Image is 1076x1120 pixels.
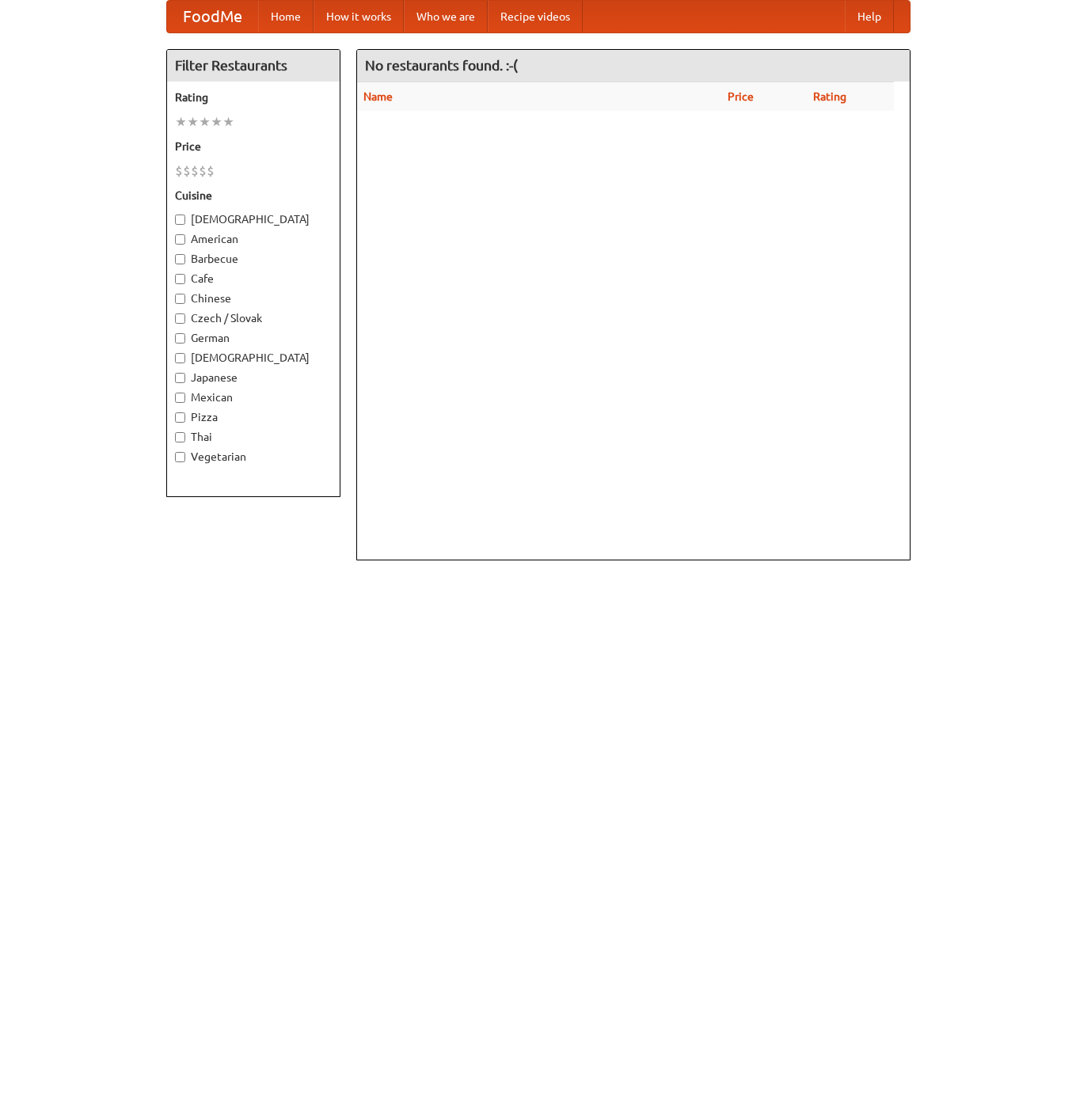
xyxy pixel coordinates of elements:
[175,251,332,267] label: Barbecue
[175,409,332,425] label: Pizza
[187,113,199,131] li: ★
[175,271,332,287] label: Cafe
[175,290,332,306] label: Chinese
[175,294,185,304] input: Chinese
[488,1,583,32] a: Recipe videos
[365,58,518,73] ng-pluralize: No restaurants found. :-(
[207,162,215,180] li: $
[167,1,258,32] a: FoodMe
[175,211,332,227] label: [DEMOGRAPHIC_DATA]
[175,330,332,346] label: German
[175,188,332,203] h5: Cuisine
[175,370,332,385] label: Japanese
[258,1,314,32] a: Home
[175,393,185,403] input: Mexican
[175,254,185,264] input: Barbecue
[191,162,199,180] li: $
[728,90,754,103] a: Price
[183,162,191,180] li: $
[175,89,332,105] h5: Rating
[175,389,332,405] label: Mexican
[167,50,340,82] h4: Filter Restaurants
[175,353,185,363] input: [DEMOGRAPHIC_DATA]
[175,350,332,366] label: [DEMOGRAPHIC_DATA]
[845,1,894,32] a: Help
[175,333,185,344] input: German
[404,1,488,32] a: Who we are
[211,113,222,131] li: ★
[175,449,332,465] label: Vegetarian
[175,162,183,180] li: $
[363,90,393,103] a: Name
[175,429,332,445] label: Thai
[175,274,185,284] input: Cafe
[175,432,185,442] input: Thai
[199,162,207,180] li: $
[175,313,185,324] input: Czech / Slovak
[175,412,185,423] input: Pizza
[175,215,185,225] input: [DEMOGRAPHIC_DATA]
[175,231,332,247] label: American
[175,234,185,245] input: American
[175,113,187,131] li: ★
[813,90,846,103] a: Rating
[175,310,332,326] label: Czech / Slovak
[222,113,234,131] li: ★
[175,452,185,462] input: Vegetarian
[199,113,211,131] li: ★
[314,1,404,32] a: How it works
[175,139,332,154] h5: Price
[175,373,185,383] input: Japanese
